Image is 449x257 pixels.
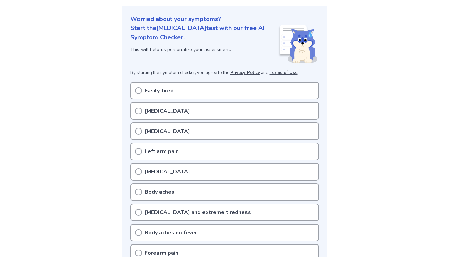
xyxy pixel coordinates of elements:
[145,168,190,176] p: [MEDICAL_DATA]
[130,70,319,76] p: By starting the symptom checker, you agree to the and
[145,107,190,115] p: [MEDICAL_DATA]
[145,127,190,135] p: [MEDICAL_DATA]
[130,24,278,42] p: Start the [MEDICAL_DATA] test with our free AI Symptom Checker.
[230,70,260,76] a: Privacy Policy
[278,25,318,63] img: Shiba
[145,208,251,216] p: [MEDICAL_DATA] and extreme tiredness
[145,87,174,95] p: Easily tired
[145,229,197,237] p: Body aches no fever
[130,46,278,53] p: This will help us personalize your assessment.
[145,188,174,196] p: Body aches
[130,15,319,24] p: Worried about your symptoms?
[270,70,298,76] a: Terms of Use
[145,249,178,257] p: Forearm pain
[145,147,179,156] p: Left arm pain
